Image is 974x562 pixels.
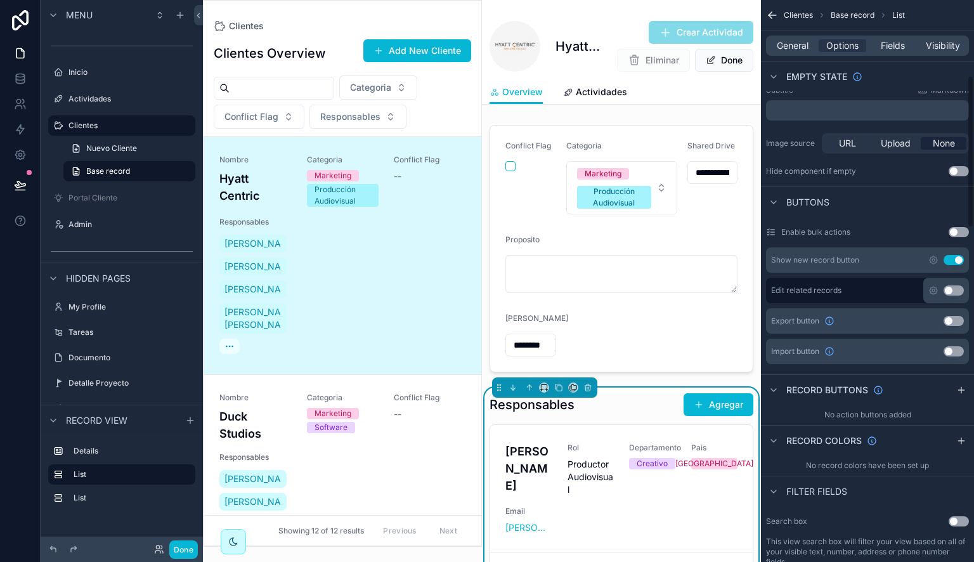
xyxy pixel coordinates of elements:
div: Hide component if empty [766,166,856,176]
span: Categoria [350,81,391,94]
a: Inicio [48,62,195,82]
a: [PERSON_NAME] [219,470,287,488]
span: General [777,39,808,52]
div: Software [315,422,347,433]
span: -- [394,170,401,183]
label: List [74,493,190,503]
a: [PERSON_NAME] [219,493,287,511]
span: Nombre [219,393,292,403]
div: scrollable content [766,100,969,121]
a: Detalle Proyecto [48,373,195,393]
span: Conflict Flag [224,110,278,123]
span: Hidden pages [66,272,131,285]
label: Inicio [68,67,193,77]
a: [PERSON_NAME] [219,280,287,298]
span: Record view [66,414,127,427]
div: No record colors have been set up [761,455,974,476]
div: [GEOGRAPHIC_DATA] [675,458,753,469]
span: Export button [771,316,819,326]
h4: Hyatt Centric [219,170,292,204]
span: Actividades [576,86,627,98]
a: Nuevo Cliente [63,138,195,159]
span: Import button [771,346,819,356]
label: Admin [68,219,193,230]
h1: Hyatt Centric [555,37,602,55]
a: [PERSON_NAME] [PERSON_NAME] [219,303,287,334]
span: [PERSON_NAME] [224,495,282,508]
div: Marketing [315,408,351,419]
span: Base record [86,166,130,176]
label: My Profile [68,302,193,312]
span: Clientes [784,10,813,20]
a: todolist [48,398,195,419]
span: [PERSON_NAME] [PERSON_NAME] [224,306,282,331]
span: Upload [881,137,911,150]
label: Enable bulk actions [781,227,850,237]
span: Email [505,506,552,516]
a: [PERSON_NAME][EMAIL_ADDRESS][PERSON_NAME][DOMAIN_NAME] [505,521,552,534]
button: Select Button [214,105,304,129]
label: Edit related records [771,285,841,296]
span: Buttons [786,196,829,209]
span: Options [826,39,859,52]
a: NombreHyatt CentricCategoriaMarketingProducción AudiovisualConflict Flag--Responsables[PERSON_NAM... [204,137,481,374]
label: Detalle Proyecto [68,378,193,388]
h4: Duck Studios [219,408,292,442]
a: [PERSON_NAME]RolProductor AudiovisualDepartamentoCreativoPais[GEOGRAPHIC_DATA]Email[PERSON_NAME][... [490,425,753,552]
div: Show new record button [771,255,859,265]
span: Conflict Flag [394,155,466,165]
span: Rol [568,443,614,453]
span: Overview [502,86,543,98]
a: Actividades [48,89,195,109]
label: Clientes [68,121,188,131]
div: scrollable content [41,435,203,521]
button: Add New Cliente [363,39,471,62]
h4: [PERSON_NAME] [505,443,552,494]
h1: Clientes Overview [214,44,326,62]
span: List [892,10,905,20]
a: Clientes [48,115,195,136]
span: -- [394,408,401,421]
span: Responsables [219,217,292,227]
button: Done [695,49,753,72]
a: My Profile [48,297,195,317]
span: Responsables [320,110,380,123]
span: Record colors [786,435,862,447]
label: Details [74,446,190,456]
label: List [74,469,185,480]
span: Record buttons [786,384,868,396]
span: Responsables [219,452,292,462]
button: Select Button [309,105,406,129]
span: Nombre [219,155,292,165]
div: Creativo [637,458,668,469]
label: Search box [766,516,807,526]
span: None [933,137,955,150]
a: Clientes [214,20,264,32]
h1: Responsables [490,396,575,414]
span: Base record [831,10,874,20]
span: Categoria [307,155,379,165]
span: [PERSON_NAME] [224,283,282,296]
label: Tareas [68,327,193,337]
label: Portal Cliente [68,193,193,203]
span: Showing 12 of 12 results [278,526,364,536]
span: Fields [881,39,905,52]
button: Agregar [684,393,753,416]
span: [PERSON_NAME] [224,237,282,250]
a: Admin [48,214,195,235]
div: No action buttons added [761,405,974,425]
a: Overview [490,81,543,105]
label: Image source [766,138,817,148]
span: Conflict Flag [394,393,466,403]
a: Actividades [563,81,627,106]
div: Producción Audiovisual [315,184,372,207]
a: [PERSON_NAME] [219,235,287,252]
div: Marketing [315,170,351,181]
span: Pais [691,443,738,453]
a: [PERSON_NAME] [219,258,287,275]
button: Done [169,540,198,559]
span: URL [839,137,856,150]
span: Menu [66,9,93,22]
